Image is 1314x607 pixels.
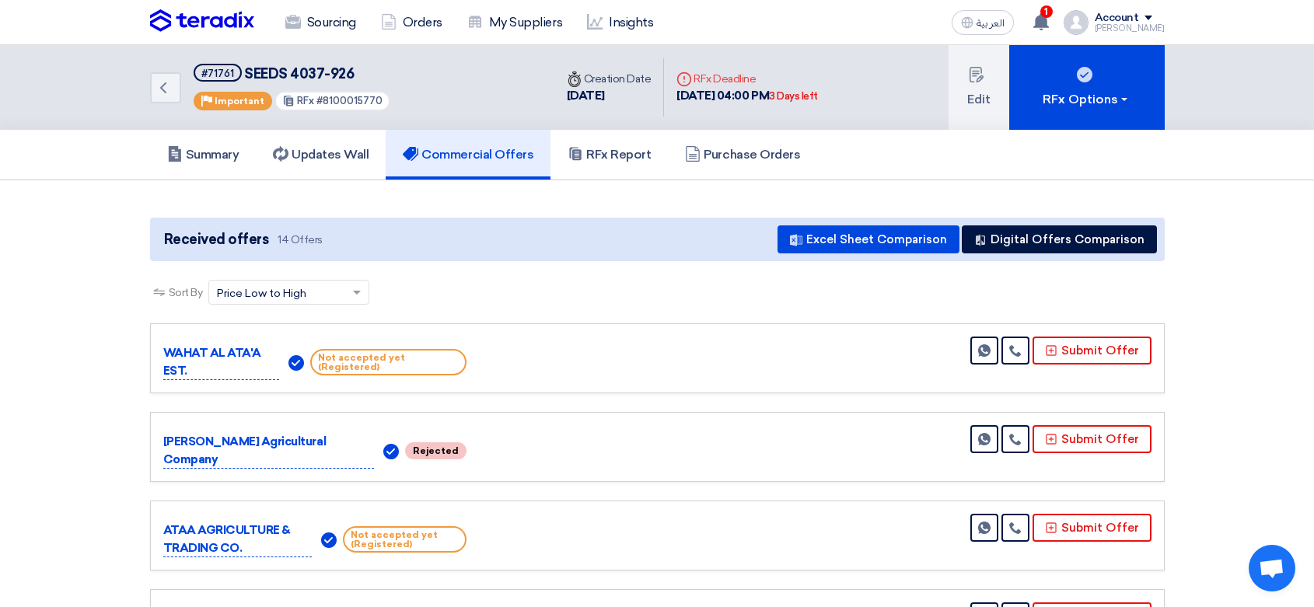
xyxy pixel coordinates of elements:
h5: RFx Report [568,147,651,162]
span: 14 Offers [278,232,323,247]
div: RFx Deadline [676,71,818,87]
button: Digital Offers Comparison [962,225,1157,253]
a: My Suppliers [455,5,575,40]
h5: Summary [167,147,239,162]
div: #71761 [201,68,234,78]
a: Sourcing [273,5,369,40]
img: Verified Account [321,532,337,548]
div: Account [1095,12,1139,25]
div: Creation Date [567,71,652,87]
img: Verified Account [383,444,399,459]
a: Summary [150,130,257,180]
a: Orders [369,5,455,40]
span: Important [215,96,264,106]
button: Excel Sheet Comparison [778,225,959,253]
button: RFx Options [1009,45,1165,130]
a: Commercial Offers [386,130,550,180]
span: Not accepted yet (Registered) [343,526,467,553]
button: العربية [952,10,1014,35]
div: RFx Options [1043,90,1131,109]
img: profile_test.png [1064,10,1089,35]
img: Verified Account [288,355,304,371]
div: [PERSON_NAME] [1095,24,1165,33]
p: WAHAT AL ATA'A EST. [163,344,279,380]
h5: Purchase Orders [685,147,800,162]
p: [PERSON_NAME] Agricultural Company [163,433,374,469]
div: [DATE] 04:00 PM [676,87,818,105]
button: Submit Offer [1033,514,1151,542]
span: #8100015770 [316,95,383,106]
span: Received offers [164,229,269,250]
div: [DATE] [567,87,652,105]
span: 1 [1040,5,1053,18]
span: Not accepted yet (Registered) [310,349,467,375]
span: العربية [977,18,1005,29]
span: Price Low to High [217,285,306,302]
h5: Updates Wall [273,147,369,162]
div: 3 Days left [769,89,818,104]
span: Rejected [405,442,467,459]
p: ATAA AGRICULTURE & TRADING CO. [163,522,312,557]
h5: SEEDS 4037-926 [194,64,391,83]
h5: Commercial Offers [403,147,533,162]
div: Open chat [1249,545,1295,591]
a: RFx Report [550,130,668,180]
a: Insights [575,5,666,40]
button: Submit Offer [1033,425,1151,453]
a: Purchase Orders [668,130,817,180]
span: Sort By [169,284,203,301]
button: Submit Offer [1033,337,1151,365]
span: SEEDS 4037-926 [244,65,354,82]
span: RFx [297,95,314,106]
a: Updates Wall [256,130,386,180]
img: Teradix logo [150,9,254,33]
button: Edit [949,45,1009,130]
